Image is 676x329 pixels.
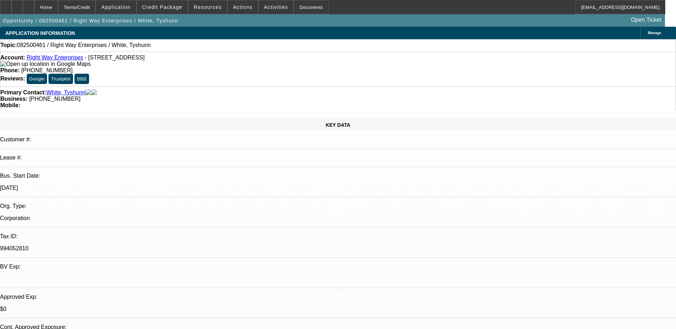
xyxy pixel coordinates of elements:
[101,4,130,10] span: Application
[0,67,20,73] strong: Phone:
[46,89,86,96] a: White, Tyshunn
[21,67,73,73] span: [PHONE_NUMBER]
[228,0,258,14] button: Actions
[137,0,188,14] button: Credit Package
[85,54,145,61] span: - [STREET_ADDRESS]
[648,31,661,35] span: Manage
[0,61,91,67] a: View Google Maps
[0,61,91,67] img: Open up location in Google Maps
[0,42,17,48] strong: Topic:
[0,102,20,108] strong: Mobile:
[0,54,25,61] strong: Account:
[3,18,178,23] span: Opportunity / 082500461 / Right Way Enterprises / White, Tyshunn
[29,96,81,102] span: [PHONE_NUMBER]
[264,4,288,10] span: Activities
[96,0,136,14] button: Application
[91,89,97,96] img: linkedin-icon.png
[48,74,73,84] button: Trustpilot
[194,4,222,10] span: Resources
[189,0,227,14] button: Resources
[233,4,253,10] span: Actions
[0,96,27,102] strong: Business:
[74,74,89,84] button: BBB
[326,122,350,128] span: KEY DATA
[86,89,91,96] img: facebook-icon.png
[142,4,182,10] span: Credit Package
[628,14,664,26] a: Open Ticket
[0,75,25,82] strong: Reviews:
[17,42,151,48] span: 082500461 / Right Way Enterprises / White, Tyshunn
[259,0,294,14] button: Activities
[27,74,47,84] button: Google
[5,30,75,36] span: APPLICATION INFORMATION
[27,54,83,61] a: Right Way Enterprises
[0,89,46,96] strong: Primary Contact:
